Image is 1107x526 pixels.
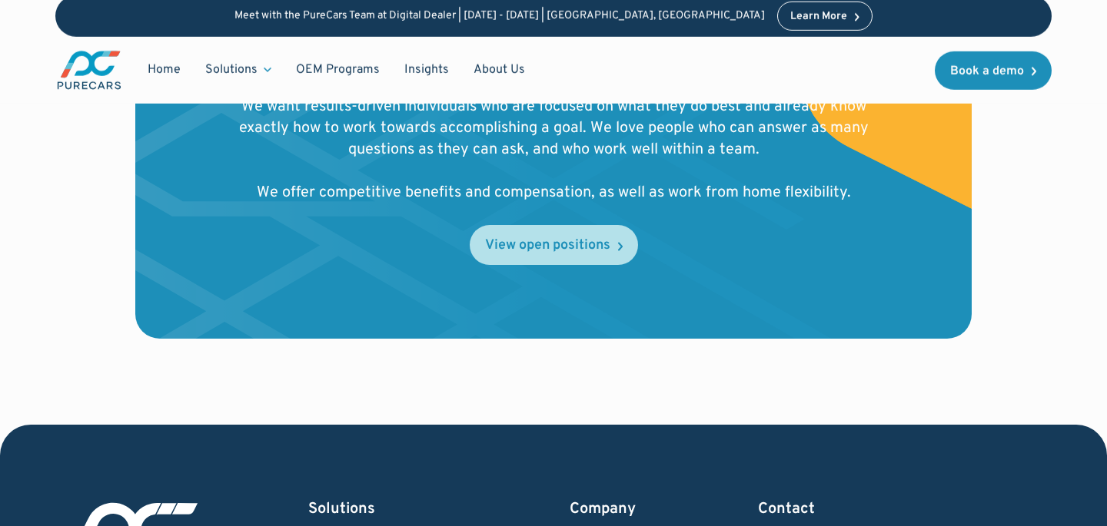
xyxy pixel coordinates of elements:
div: Learn More [790,12,847,22]
a: OEM Programs [284,55,392,84]
div: Solutions [193,55,284,84]
a: Book a demo [935,51,1052,89]
div: Book a demo [950,65,1024,77]
div: Solutions [308,498,465,520]
img: purecars logo [55,49,123,91]
a: Home [135,55,193,84]
a: Insights [392,55,461,84]
p: Meet with the PureCars Team at Digital Dealer | [DATE] - [DATE] | [GEOGRAPHIC_DATA], [GEOGRAPHIC_... [234,9,765,22]
a: main [55,49,123,91]
div: Company [570,498,653,520]
div: View open positions [485,239,610,253]
div: Solutions [205,61,258,78]
a: About Us [461,55,537,84]
p: We want results-driven individuals who are focused on what they do best and already know exactly ... [234,96,873,203]
a: View open positions [470,225,638,265]
a: Learn More [777,2,873,31]
div: Contact [758,498,1009,520]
